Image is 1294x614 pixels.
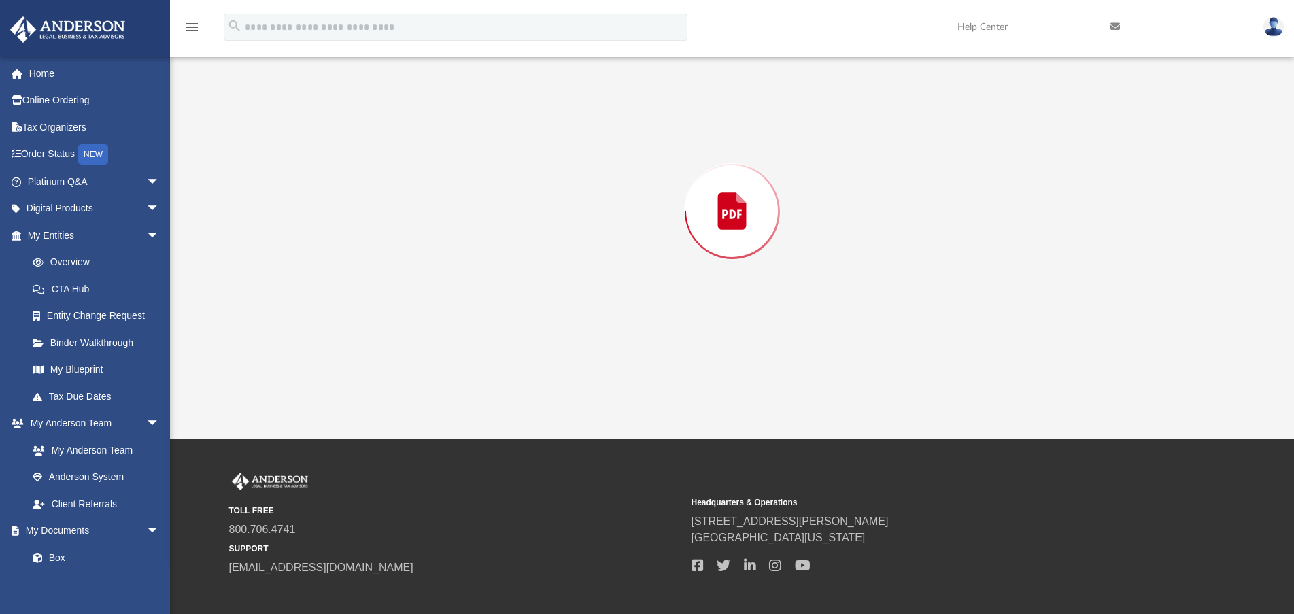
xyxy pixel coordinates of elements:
img: User Pic [1263,17,1284,37]
a: Anderson System [19,464,173,491]
i: search [227,18,242,33]
a: My Anderson Team [19,437,167,464]
a: CTA Hub [19,275,180,303]
a: My Documentsarrow_drop_down [10,517,173,545]
img: Anderson Advisors Platinum Portal [6,16,129,43]
i: menu [184,19,200,35]
span: arrow_drop_down [146,410,173,438]
span: arrow_drop_down [146,517,173,545]
a: Tax Organizers [10,114,180,141]
a: My Entitiesarrow_drop_down [10,222,180,249]
a: Online Ordering [10,87,180,114]
a: My Anderson Teamarrow_drop_down [10,410,173,437]
div: NEW [78,144,108,165]
a: Box [19,544,167,571]
img: Anderson Advisors Platinum Portal [229,473,311,490]
a: 800.706.4741 [229,524,296,535]
small: Headquarters & Operations [692,496,1144,509]
a: Order StatusNEW [10,141,180,169]
a: Binder Walkthrough [19,329,180,356]
a: Home [10,60,180,87]
a: Entity Change Request [19,303,180,330]
a: Tax Due Dates [19,383,180,410]
small: SUPPORT [229,543,682,555]
span: arrow_drop_down [146,168,173,196]
a: menu [184,26,200,35]
a: Overview [19,249,180,276]
a: Platinum Q&Aarrow_drop_down [10,168,180,195]
a: My Blueprint [19,356,173,383]
small: TOLL FREE [229,505,682,517]
a: [STREET_ADDRESS][PERSON_NAME] [692,515,889,527]
a: [GEOGRAPHIC_DATA][US_STATE] [692,532,866,543]
a: [EMAIL_ADDRESS][DOMAIN_NAME] [229,562,413,573]
span: arrow_drop_down [146,195,173,223]
a: Digital Productsarrow_drop_down [10,195,180,222]
a: Client Referrals [19,490,173,517]
span: arrow_drop_down [146,222,173,250]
